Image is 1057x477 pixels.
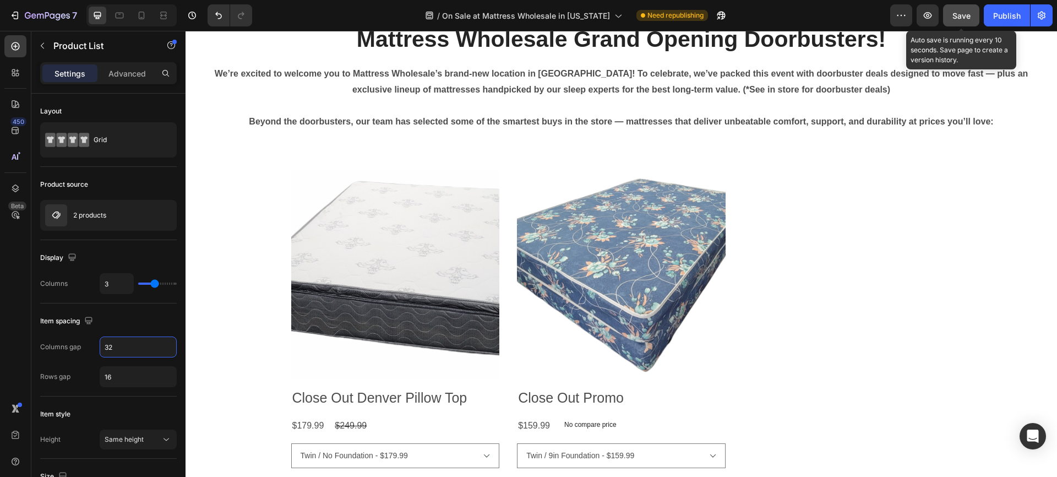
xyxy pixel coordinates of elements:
[331,357,540,377] h2: Close Out Promo
[108,68,146,79] p: Advanced
[40,279,68,289] div: Columns
[442,10,610,21] span: On Sale at Mattress Wholesale in [US_STATE]
[72,9,77,22] p: 7
[437,10,440,21] span: /
[379,391,431,397] p: No compare price
[73,212,106,219] p: 2 products
[53,39,147,52] p: Product List
[94,127,161,153] div: Grid
[647,10,704,20] span: Need republishing
[943,4,979,26] button: Save
[984,4,1030,26] button: Publish
[4,4,82,26] button: 7
[331,139,540,348] a: Close Out Promo
[100,430,177,449] button: Same height
[40,314,95,329] div: Item spacing
[40,409,70,419] div: Item style
[100,274,133,294] input: Auto
[8,202,26,210] div: Beta
[55,68,85,79] p: Settings
[40,251,79,265] div: Display
[40,435,61,445] div: Height
[45,204,67,226] img: product feature img
[40,372,70,382] div: Rows gap
[208,4,252,26] div: Undo/Redo
[1020,423,1046,449] div: Open Intercom Messenger
[331,386,366,404] div: $159.99
[10,117,26,126] div: 450
[105,435,144,443] span: Same height
[100,337,176,357] input: Auto
[952,11,971,20] span: Save
[100,367,176,387] input: Auto
[186,31,1057,477] iframe: Design area
[40,106,62,116] div: Layout
[40,342,81,352] div: Columns gap
[40,180,88,189] div: Product source
[993,10,1021,21] div: Publish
